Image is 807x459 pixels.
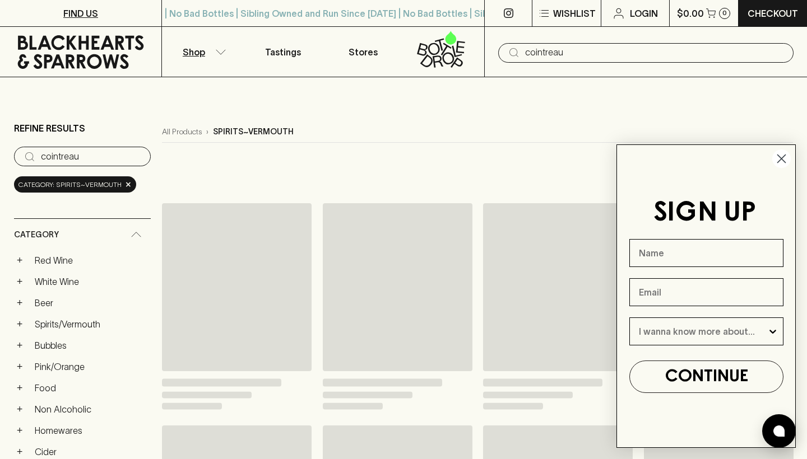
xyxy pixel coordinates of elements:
button: + [14,340,25,351]
span: SIGN UP [653,200,756,226]
a: White Wine [30,272,151,291]
a: Bubbles [30,336,151,355]
p: 0 [722,10,727,16]
input: Try “Pinot noir” [41,148,142,166]
button: + [14,361,25,372]
p: $0.00 [677,7,704,20]
input: Name [629,239,783,267]
p: Shop [183,45,205,59]
input: I wanna know more about... [639,318,767,345]
p: Stores [349,45,378,59]
p: Wishlist [553,7,596,20]
input: Email [629,278,783,306]
a: Tastings [243,27,323,77]
button: + [14,382,25,394]
a: Food [30,378,151,397]
input: Try "Pinot noir" [525,44,785,62]
button: + [14,297,25,308]
a: Homewares [30,421,151,440]
p: Tastings [265,45,301,59]
a: Red Wine [30,251,151,270]
div: Category [14,219,151,251]
p: Refine Results [14,121,85,135]
p: spirits~vermouth [213,126,294,138]
button: Shop [162,27,243,77]
div: FLYOUT Form [605,133,807,459]
a: Stores [323,27,404,77]
p: Login [630,7,658,20]
button: + [14,276,25,287]
span: Category [14,228,59,242]
a: Non Alcoholic [30,400,151,419]
span: Category: spirits~vermouth [18,179,122,190]
button: + [14,319,25,330]
a: All Products [162,126,202,138]
img: bubble-icon [773,425,785,437]
a: Pink/Orange [30,357,151,376]
a: Beer [30,293,151,312]
p: Checkout [748,7,798,20]
span: × [125,179,132,190]
button: + [14,425,25,436]
p: FIND US [63,7,98,20]
a: Spirits/Vermouth [30,315,151,334]
button: + [14,446,25,457]
button: Close dialog [772,149,791,168]
button: Show Options [767,318,778,345]
button: CONTINUE [629,360,783,393]
p: › [206,126,208,138]
button: + [14,255,25,266]
button: + [14,404,25,415]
